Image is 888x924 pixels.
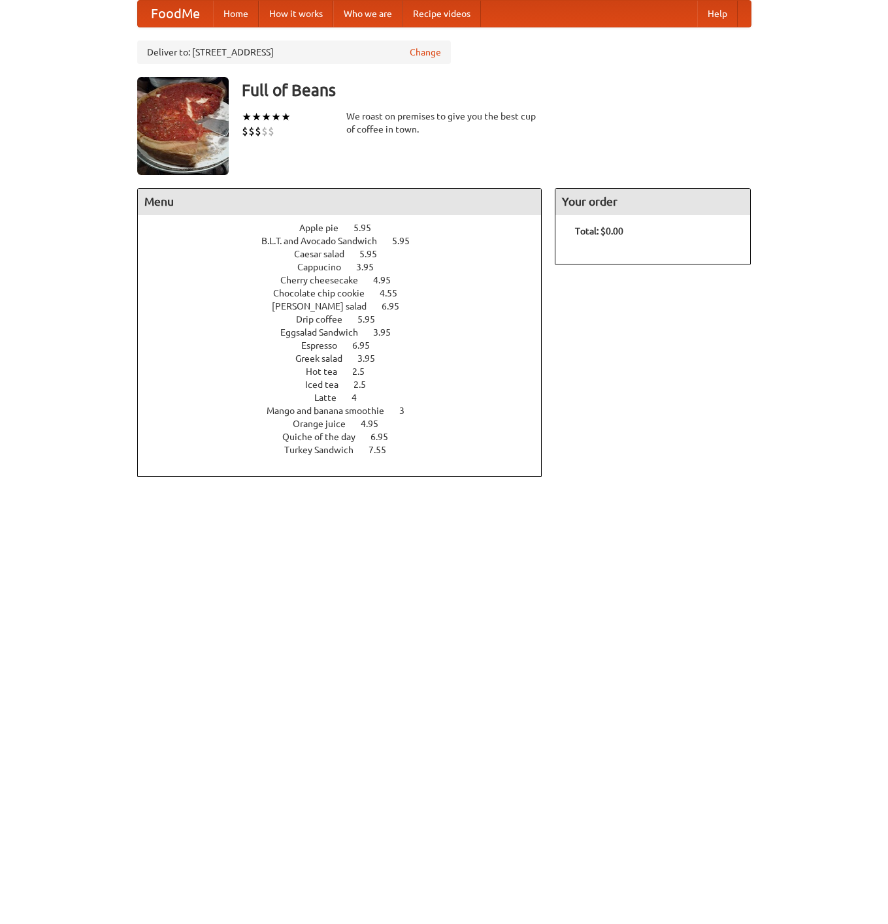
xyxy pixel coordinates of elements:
b: Total: $0.00 [575,226,623,236]
li: ★ [261,110,271,124]
span: 5.95 [354,223,384,233]
span: 3 [399,406,418,416]
li: $ [268,124,274,138]
span: 3.95 [373,327,404,338]
span: 4.95 [361,419,391,429]
h4: Menu [138,189,542,215]
a: [PERSON_NAME] salad 6.95 [272,301,423,311]
span: Cherry cheesecake [280,275,371,285]
span: 4 [352,392,370,403]
span: Iced tea [305,379,352,390]
a: Help [697,1,738,27]
span: 3.95 [357,353,388,364]
div: We roast on premises to give you the best cup of coffee in town. [346,110,542,136]
a: Who we are [333,1,403,27]
h4: Your order [555,189,750,215]
span: Drip coffee [296,314,355,325]
span: Orange juice [293,419,359,429]
a: Chocolate chip cookie 4.55 [273,288,421,298]
span: 5.95 [359,249,390,259]
span: 6.95 [352,340,383,351]
span: 2.5 [354,379,379,390]
span: Chocolate chip cookie [273,288,378,298]
a: Hot tea 2.5 [306,366,389,377]
a: How it works [259,1,333,27]
span: Cappucino [297,262,354,272]
span: 6.95 [370,432,401,442]
span: 4.95 [373,275,404,285]
a: Cherry cheesecake 4.95 [280,275,415,285]
span: 3.95 [356,262,387,272]
span: Apple pie [299,223,352,233]
li: ★ [271,110,281,124]
span: 5.95 [392,236,423,246]
span: 5.95 [357,314,388,325]
li: ★ [252,110,261,124]
span: Turkey Sandwich [284,445,367,455]
li: $ [248,124,255,138]
h3: Full of Beans [242,77,751,103]
span: 2.5 [352,366,378,377]
li: $ [255,124,261,138]
a: Drip coffee 5.95 [296,314,399,325]
a: Recipe videos [403,1,481,27]
a: Eggsalad Sandwich 3.95 [280,327,415,338]
li: $ [242,124,248,138]
a: Turkey Sandwich 7.55 [284,445,410,455]
a: Mango and banana smoothie 3 [267,406,429,416]
span: 7.55 [369,445,399,455]
a: Quiche of the day 6.95 [282,432,412,442]
span: Hot tea [306,366,350,377]
li: $ [261,124,268,138]
span: Espresso [301,340,350,351]
span: B.L.T. and Avocado Sandwich [261,236,390,246]
span: Latte [314,392,350,403]
a: Iced tea 2.5 [305,379,390,390]
a: Change [410,46,441,59]
a: Espresso 6.95 [301,340,394,351]
a: Greek salad 3.95 [295,353,399,364]
a: B.L.T. and Avocado Sandwich 5.95 [261,236,434,246]
span: Caesar salad [294,249,357,259]
a: Caesar salad 5.95 [294,249,401,259]
span: Greek salad [295,353,355,364]
span: 6.95 [382,301,412,311]
div: Deliver to: [STREET_ADDRESS] [137,40,451,64]
span: Eggsalad Sandwich [280,327,371,338]
span: 4.55 [380,288,410,298]
span: [PERSON_NAME] salad [272,301,380,311]
a: Home [213,1,259,27]
a: Latte 4 [314,392,381,403]
a: Cappucino 3.95 [297,262,398,272]
span: Mango and banana smoothie [267,406,397,416]
li: ★ [242,110,252,124]
a: Apple pie 5.95 [299,223,395,233]
img: angular.jpg [137,77,229,175]
a: Orange juice 4.95 [293,419,403,429]
span: Quiche of the day [282,432,369,442]
a: FoodMe [138,1,213,27]
li: ★ [281,110,291,124]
